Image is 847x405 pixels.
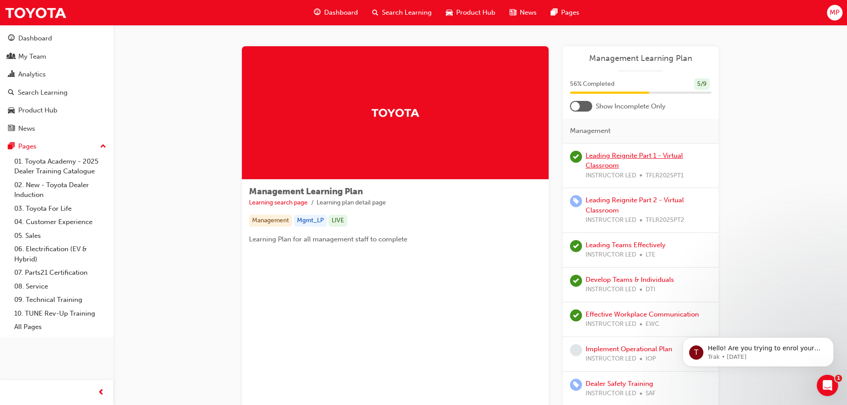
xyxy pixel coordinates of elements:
[11,229,110,243] a: 05. Sales
[4,138,110,155] button: Pages
[249,235,407,243] span: Learning Plan for all management staff to complete
[11,242,110,266] a: 06. Electrification (EV & Hybrid)
[544,4,586,22] a: pages-iconPages
[446,7,453,18] span: car-icon
[8,143,15,151] span: pages-icon
[4,3,67,23] img: Trak
[510,7,516,18] span: news-icon
[827,5,843,20] button: MP
[586,389,636,399] span: INSTRUCTOR LED
[586,171,636,181] span: INSTRUCTOR LED
[570,275,582,287] span: learningRecordVerb_ATTEND-icon
[11,202,110,216] a: 03. Toyota For Life
[586,152,683,170] a: Leading Reignite Part 1 - Virtual Classroom
[371,105,420,120] img: Trak
[11,215,110,229] a: 04. Customer Experience
[570,195,582,207] span: learningRecordVerb_ENROLL-icon
[586,310,699,318] a: Effective Workplace Communication
[669,319,847,381] iframe: Intercom notifications message
[4,102,110,119] a: Product Hub
[646,250,655,260] span: LTE
[8,125,15,133] span: news-icon
[570,240,582,252] span: learningRecordVerb_ATTEND-icon
[502,4,544,22] a: news-iconNews
[11,155,110,178] a: 01. Toyota Academy - 2025 Dealer Training Catalogue
[11,280,110,293] a: 08. Service
[8,107,15,115] span: car-icon
[646,389,655,399] span: SAF
[324,8,358,18] span: Dashboard
[249,215,292,227] div: Management
[830,8,839,18] span: MP
[4,30,110,47] a: Dashboard
[18,105,57,116] div: Product Hub
[249,199,308,206] a: Learning search page
[570,344,582,356] span: learningRecordVerb_NONE-icon
[11,266,110,280] a: 07. Parts21 Certification
[586,345,672,353] a: Implement Operational Plan
[817,375,838,396] iframe: Intercom live chat
[646,215,684,225] span: TFLR2025PT2
[570,379,582,391] span: learningRecordVerb_ENROLL-icon
[307,4,365,22] a: guage-iconDashboard
[570,126,610,136] span: Management
[18,88,68,98] div: Search Learning
[4,66,110,83] a: Analytics
[586,319,636,329] span: INSTRUCTOR LED
[382,8,432,18] span: Search Learning
[8,89,14,97] span: search-icon
[570,309,582,321] span: learningRecordVerb_ATTEND-icon
[4,28,110,138] button: DashboardMy TeamAnalyticsSearch LearningProduct HubNews
[100,141,106,152] span: up-icon
[249,186,363,196] span: Management Learning Plan
[646,354,656,364] span: IOP
[586,380,653,388] a: Dealer Safety Training
[646,319,659,329] span: EWC
[18,124,35,134] div: News
[8,53,15,61] span: people-icon
[439,4,502,22] a: car-iconProduct Hub
[596,101,666,112] span: Show Incomplete Only
[586,276,674,284] a: Develop Teams & Individuals
[4,48,110,65] a: My Team
[561,8,579,18] span: Pages
[314,7,321,18] span: guage-icon
[586,250,636,260] span: INSTRUCTOR LED
[365,4,439,22] a: search-iconSearch Learning
[98,387,104,398] span: prev-icon
[456,8,495,18] span: Product Hub
[551,7,558,18] span: pages-icon
[294,215,327,227] div: Mgmt_LP
[586,215,636,225] span: INSTRUCTOR LED
[586,241,666,249] a: Leading Teams Effectively
[8,35,15,43] span: guage-icon
[694,78,710,90] div: 5 / 9
[4,120,110,137] a: News
[586,354,636,364] span: INSTRUCTOR LED
[570,79,614,89] span: 56 % Completed
[570,53,711,64] span: Management Learning Plan
[18,52,46,62] div: My Team
[4,84,110,101] a: Search Learning
[646,285,655,295] span: DTI
[646,171,684,181] span: TFLR2025PT1
[570,151,582,163] span: learningRecordVerb_ATTEND-icon
[11,320,110,334] a: All Pages
[835,375,842,382] span: 1
[520,8,537,18] span: News
[329,215,347,227] div: LIVE
[372,7,378,18] span: search-icon
[8,71,15,79] span: chart-icon
[586,196,684,214] a: Leading Reignite Part 2 - Virtual Classroom
[11,178,110,202] a: 02. New - Toyota Dealer Induction
[11,293,110,307] a: 09. Technical Training
[18,69,46,80] div: Analytics
[586,285,636,295] span: INSTRUCTOR LED
[11,307,110,321] a: 10. TUNE Rev-Up Training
